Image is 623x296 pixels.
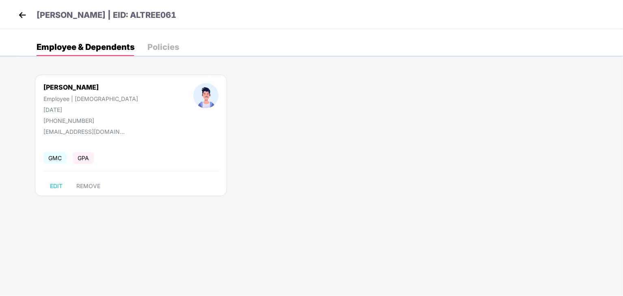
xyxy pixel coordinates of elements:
[193,83,218,108] img: profileImage
[50,183,63,189] span: EDIT
[43,152,67,164] span: GMC
[37,9,176,21] p: [PERSON_NAME] | EID: ALTREE061
[70,180,107,193] button: REMOVE
[76,183,100,189] span: REMOVE
[37,43,134,51] div: Employee & Dependents
[43,180,69,193] button: EDIT
[43,128,125,135] div: [EMAIL_ADDRESS][DOMAIN_NAME]
[43,95,138,102] div: Employee | [DEMOGRAPHIC_DATA]
[147,43,179,51] div: Policies
[43,106,138,113] div: [DATE]
[43,83,138,91] div: [PERSON_NAME]
[43,117,138,124] div: [PHONE_NUMBER]
[73,152,94,164] span: GPA
[16,9,28,21] img: back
